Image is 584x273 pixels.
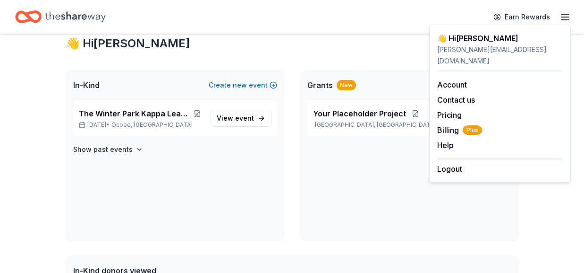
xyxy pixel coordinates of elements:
[437,124,482,136] button: BillingPlus
[111,121,193,129] span: Ocoee, [GEOGRAPHIC_DATA]
[73,144,133,155] h4: Show past events
[66,36,519,51] div: 👋 Hi [PERSON_NAME]
[313,121,433,129] p: [GEOGRAPHIC_DATA], [GEOGRAPHIC_DATA]
[463,125,482,135] span: Plus
[73,144,143,155] button: Show past events
[233,79,247,91] span: new
[437,44,563,67] div: [PERSON_NAME][EMAIL_ADDRESS][DOMAIN_NAME]
[217,113,254,124] span: View
[437,80,467,89] a: Account
[15,6,106,28] a: Home
[337,80,356,90] div: New
[235,114,254,122] span: event
[437,110,462,120] a: Pricing
[79,121,203,129] p: [DATE] •
[73,79,100,91] span: In-Kind
[211,110,271,127] a: View event
[437,140,454,151] button: Help
[209,79,277,91] button: Createnewevent
[307,79,333,91] span: Grants
[437,33,563,44] div: 👋 Hi [PERSON_NAME]
[437,163,462,175] button: Logout
[313,108,406,119] span: Your Placeholder Project
[437,124,482,136] span: Billing
[79,108,192,119] span: The Winter Park Kappa League Induction Ceremony
[437,94,475,106] button: Contact us
[488,9,556,26] a: Earn Rewards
